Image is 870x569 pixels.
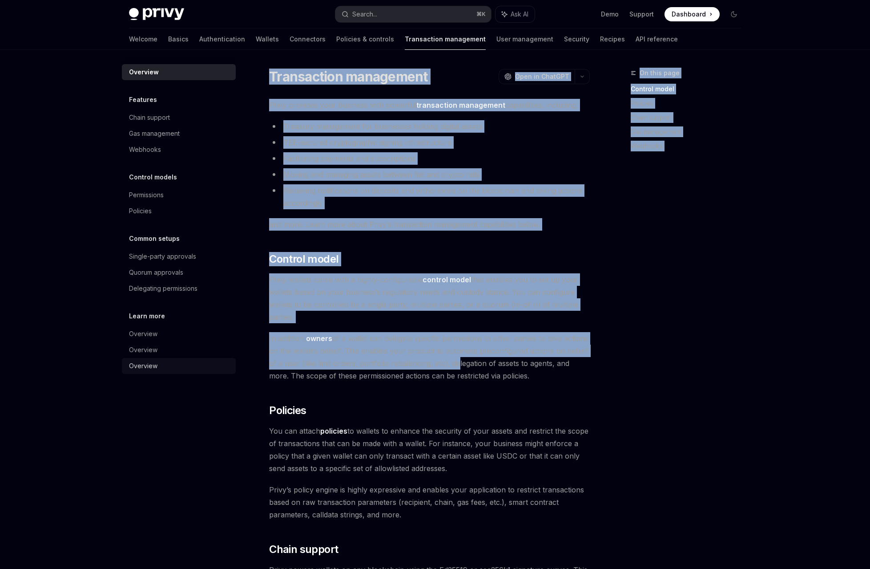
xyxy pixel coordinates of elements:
button: Open in ChatGPT [499,69,575,84]
span: Chain support [269,542,338,557]
div: Overview [129,361,157,371]
a: Basics [168,28,189,50]
a: Overview [122,358,236,374]
a: Support [629,10,654,19]
button: Ask AI [495,6,535,22]
a: Chain support [631,110,748,125]
strong: transaction management [416,101,505,110]
a: Welcome [129,28,157,50]
h5: Common setups [129,233,180,244]
a: Policies & controls [336,28,394,50]
div: Overview [129,329,157,339]
a: Policies [122,203,236,219]
li: Receiving notifications on deposits and withdrawals on the blockchain and taking actions accordingly [269,184,590,209]
a: owners [306,334,332,343]
li: Moving and managing assets between fiat and crypto rails [269,168,590,181]
a: Policies [631,96,748,110]
span: Privy provides your business with powerful capabilities, including: [269,99,590,111]
a: Delegating permissions [122,280,236,297]
span: Ask AI [511,10,528,19]
span: You can attach to wallets to enhance the security of your assets and restrict the scope of transa... [269,425,590,475]
div: Search... [352,9,377,20]
div: Webhooks [129,144,161,155]
div: Delegating permissions [129,283,197,294]
div: Overview [129,67,159,77]
span: Dashboard [672,10,706,19]
a: Chain support [122,110,236,126]
a: Demo [601,10,619,19]
div: Policies [129,206,152,216]
div: Chain support [129,112,170,123]
div: Overview [129,345,157,355]
button: Search...⌘K [335,6,491,22]
div: Single-party approvals [129,251,196,262]
a: Transaction management [405,28,486,50]
span: Open in ChatGPT [515,72,569,81]
h5: Control models [129,172,177,183]
a: User management [496,28,553,50]
div: Quorum approvals [129,267,183,278]
span: In addition, of a wallet can delegate specific permissions to other parties to take actions on th... [269,332,590,382]
a: Single-party approvals [122,248,236,264]
h1: Transaction management [269,69,428,85]
span: Policies [269,403,306,418]
a: Overview [122,342,236,358]
li: Facilitating payments and subscriptions [269,152,590,165]
h5: Features [129,94,157,105]
span: On this page [640,68,680,78]
li: Treasury management for businesses holding digital assets [269,120,590,133]
a: Dashboard [665,7,720,21]
a: Recipes [600,28,625,50]
a: Gas management [631,125,748,139]
a: Connectors [290,28,326,50]
h5: Learn more [129,311,165,321]
a: control model [423,275,471,284]
a: Gas management [122,126,236,142]
span: ⌘ K [476,11,486,18]
span: Privy’s policy engine is highly expressive and enables your application to restrict transactions ... [269,484,590,521]
li: TEE-secured cryptographic signing infrastructure [269,136,590,149]
img: dark logo [129,8,184,20]
span: Privy wallets come with a highly-configurable that enables you to set up your wallets based on yo... [269,273,590,323]
a: Webhooks [122,142,236,158]
div: Permissions [129,190,164,200]
a: Control model [631,82,748,96]
a: API reference [636,28,678,50]
a: policies [320,427,347,436]
a: Overview [122,64,236,80]
div: Gas management [129,128,180,139]
a: Overview [122,326,236,342]
a: Wallets [256,28,279,50]
span: and more. Learn more about Privy’s transaction management capabilities below. [269,218,590,231]
a: Authentication [199,28,245,50]
button: Toggle dark mode [727,7,741,21]
span: Control model [269,252,338,266]
a: Quorum approvals [122,264,236,280]
a: Permissions [122,187,236,203]
a: Webhooks [631,139,748,153]
a: Security [564,28,589,50]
